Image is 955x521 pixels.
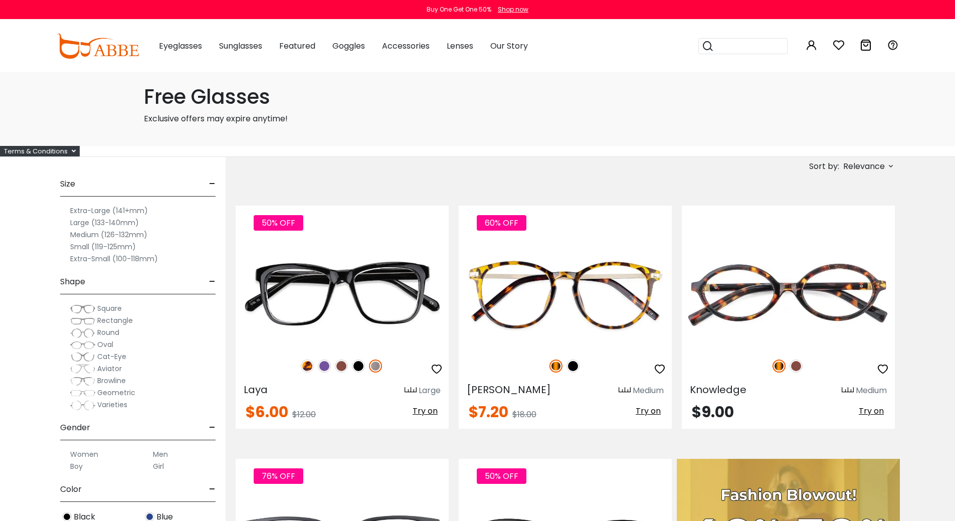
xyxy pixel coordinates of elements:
img: Leopard [301,360,314,373]
span: Cat-Eye [97,352,126,362]
span: [PERSON_NAME] [467,383,551,397]
label: Girl [153,460,164,472]
span: Shape [60,270,85,294]
img: Gun [369,360,382,373]
button: Try on [856,405,887,418]
span: Square [97,303,122,313]
img: Brown [790,360,803,373]
span: Try on [413,405,438,417]
button: Try on [410,405,441,418]
span: Relevance [843,157,885,176]
span: Geometric [97,388,135,398]
label: Large (133-140mm) [70,217,139,229]
div: Shop now [498,5,528,14]
img: Browline.png [70,376,95,386]
img: Varieties.png [70,400,95,411]
img: abbeglasses.com [57,34,139,59]
span: Sunglasses [219,40,262,52]
span: 76% OFF [254,468,303,484]
img: Tortoise [773,360,786,373]
img: Tortoise [549,360,562,373]
label: Small (119-125mm) [70,241,136,253]
span: Oval [97,339,113,350]
img: Brown [335,360,348,373]
span: $12.00 [292,409,316,420]
h1: Free Glasses [144,85,812,109]
span: Rectangle [97,315,133,325]
label: Extra-Small (100-118mm) [70,253,158,265]
span: Round [97,327,119,337]
img: Geometric.png [70,388,95,398]
img: Cat-Eye.png [70,352,95,362]
span: Sort by: [809,160,839,172]
span: - [209,172,216,196]
img: Purple [318,360,331,373]
span: Goggles [332,40,365,52]
span: Try on [859,405,884,417]
label: Women [70,448,98,460]
img: Black [566,360,580,373]
img: Tortoise Knowledge - Acetate ,Universal Bridge Fit [682,242,895,349]
span: Gender [60,416,90,440]
img: Rectangle.png [70,316,95,326]
label: Extra-Large (141+mm) [70,205,148,217]
img: Oval.png [70,340,95,350]
img: Aviator.png [70,364,95,374]
label: Boy [70,460,83,472]
a: Shop now [493,5,528,14]
span: Browline [97,376,126,386]
span: 50% OFF [254,215,303,231]
span: Eyeglasses [159,40,202,52]
label: Men [153,448,168,460]
span: - [209,270,216,294]
img: size ruler [405,387,417,394]
span: Varieties [97,400,127,410]
img: Gun Laya - Plastic ,Universal Bridge Fit [236,242,449,349]
img: Round.png [70,328,95,338]
span: 50% OFF [477,468,526,484]
span: Laya [244,383,268,397]
img: Black [352,360,365,373]
span: $6.00 [246,401,288,423]
span: 60% OFF [477,215,526,231]
span: - [209,477,216,501]
img: size ruler [619,387,631,394]
button: Try on [633,405,664,418]
span: Aviator [97,364,122,374]
span: Our Story [490,40,528,52]
span: $18.00 [512,409,536,420]
span: - [209,416,216,440]
div: Buy One Get One 50% [427,5,491,14]
span: Try on [636,405,661,417]
p: Exclusive offers may expire anytime! [144,113,812,125]
span: Knowledge [690,383,746,397]
span: $9.00 [692,401,734,423]
img: size ruler [842,387,854,394]
span: Featured [279,40,315,52]
span: Accessories [382,40,430,52]
span: $7.20 [469,401,508,423]
div: Medium [856,385,887,397]
div: Medium [633,385,664,397]
div: Large [419,385,441,397]
span: Lenses [447,40,473,52]
span: Size [60,172,75,196]
span: Color [60,477,82,501]
img: Square.png [70,304,95,314]
label: Medium (126-132mm) [70,229,147,241]
img: Tortoise Callie - Combination ,Universal Bridge Fit [459,242,672,349]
